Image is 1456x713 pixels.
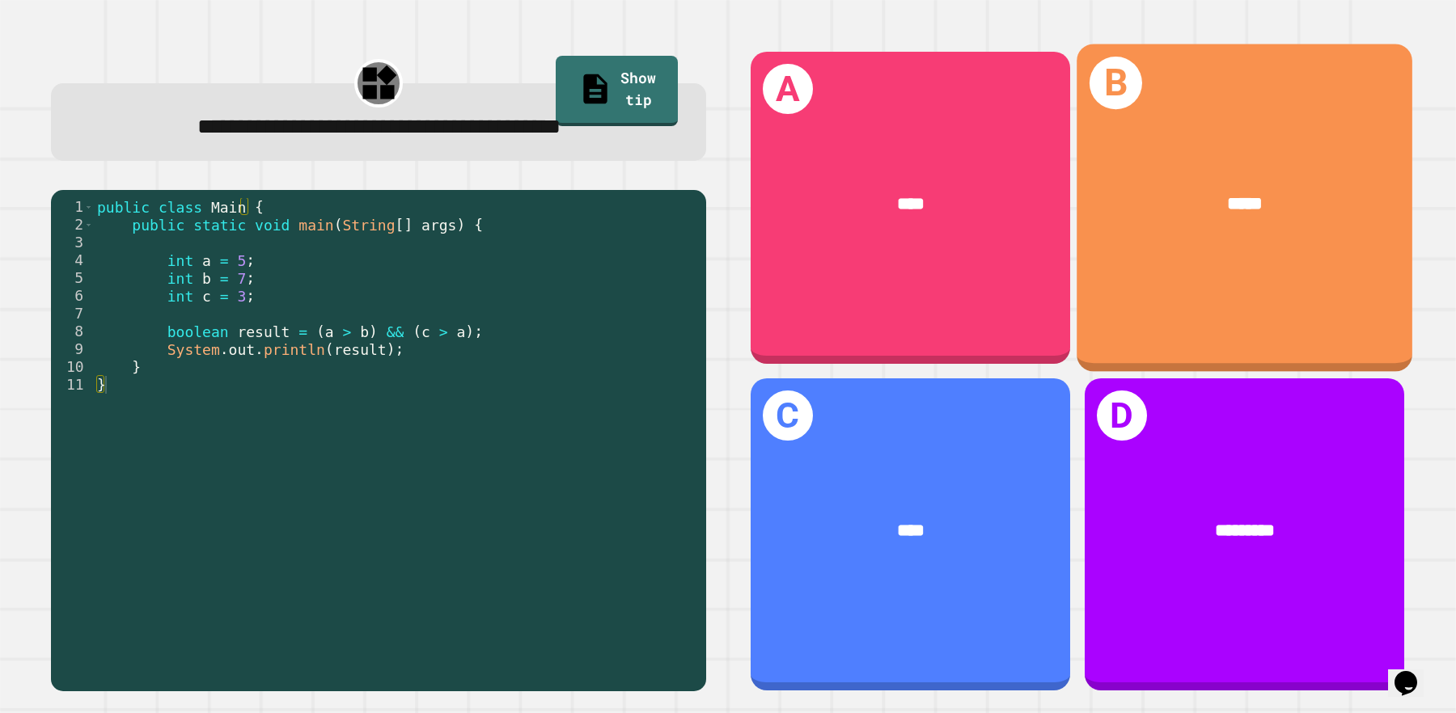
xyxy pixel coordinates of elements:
div: 6 [51,287,94,305]
h1: C [763,390,813,441]
span: Toggle code folding, rows 2 through 10 [84,216,93,234]
div: 11 [51,376,94,394]
h1: B [1090,57,1142,109]
span: Toggle code folding, rows 1 through 11 [84,198,93,216]
div: 1 [51,198,94,216]
div: 3 [51,234,94,251]
iframe: chat widget [1388,648,1440,697]
div: 2 [51,216,94,234]
div: 7 [51,305,94,323]
div: 8 [51,323,94,340]
h1: D [1097,390,1147,441]
div: 9 [51,340,94,358]
div: 4 [51,251,94,269]
h1: A [763,64,813,114]
div: 10 [51,358,94,376]
div: 5 [51,269,94,287]
a: Show tip [556,56,678,126]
